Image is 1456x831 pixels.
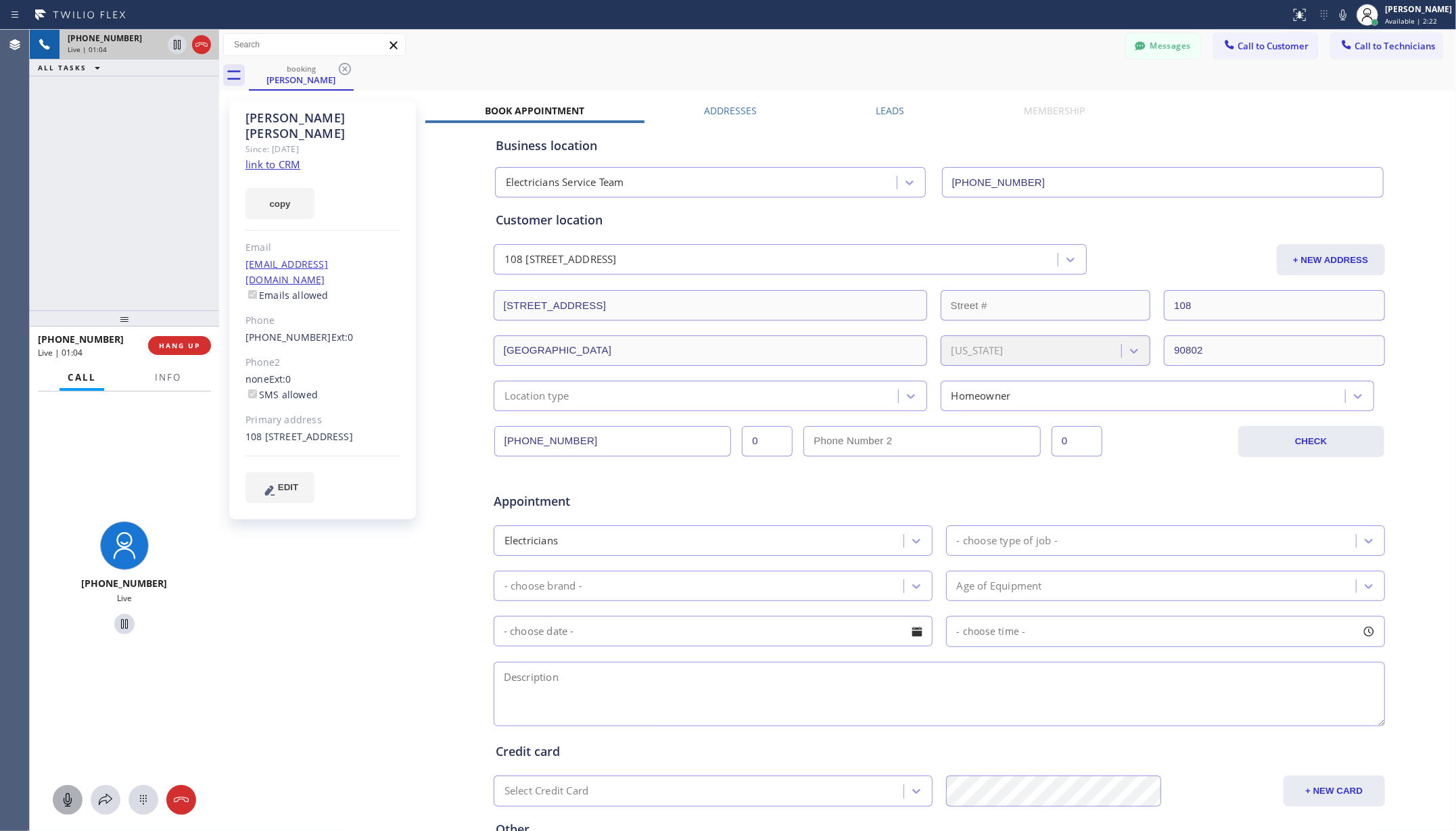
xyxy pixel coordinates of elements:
[1284,776,1385,807] button: + NEW CARD
[245,258,328,286] a: [EMAIL_ADDRESS][DOMAIN_NAME]
[494,335,927,366] input: City
[803,426,1041,456] input: Phone Number 2
[91,785,120,815] button: Open directory
[704,104,757,117] label: Addresses
[30,60,114,76] button: ALL TASKS
[245,472,314,503] button: EDIT
[250,74,352,86] div: [PERSON_NAME]
[245,289,329,302] label: Emails allowed
[245,355,400,371] div: Phone2
[942,167,1384,197] input: Phone Number
[159,341,200,350] span: HANG UP
[245,110,400,141] div: [PERSON_NAME] [PERSON_NAME]
[504,533,558,548] div: Electricians
[1331,33,1442,59] button: Call to Technicians
[485,104,584,117] label: Book Appointment
[941,290,1151,320] input: Street #
[245,141,400,157] div: Since: [DATE]
[192,35,211,54] button: Hang up
[1164,335,1385,366] input: ZIP
[1355,40,1435,52] span: Call to Technicians
[68,371,96,383] span: Call
[957,625,1026,638] span: - choose time -
[504,784,589,799] div: Select Credit Card
[114,614,135,634] button: Hold Customer
[494,290,927,320] input: Address
[250,64,352,74] div: booking
[957,533,1058,548] div: - choose type of job -
[1334,5,1353,24] button: Mute
[250,60,352,89] div: Kristina Justiniano
[1238,426,1384,457] button: CHECK
[1024,104,1085,117] label: Membership
[60,364,104,391] button: Call
[1052,426,1102,456] input: Ext. 2
[245,158,300,171] a: link to CRM
[278,482,298,492] span: EDIT
[506,175,624,191] div: Electricians Service Team
[245,429,400,445] div: 108 [STREET_ADDRESS]
[496,137,1383,155] div: Business location
[504,578,582,594] div: - choose brand -
[248,389,257,398] input: SMS allowed
[1214,33,1317,59] button: Call to Customer
[68,32,142,44] span: [PHONE_NUMBER]
[269,373,291,385] span: Ext: 0
[504,252,617,268] div: 108 [STREET_ADDRESS]
[1238,40,1309,52] span: Call to Customer
[245,240,400,256] div: Email
[957,578,1042,594] div: Age of Equipment
[952,388,1011,404] div: Homeowner
[117,592,132,604] span: Live
[38,63,87,72] span: ALL TASKS
[331,331,354,343] span: Ext: 0
[1385,3,1452,15] div: [PERSON_NAME]
[494,616,933,646] input: - choose date -
[155,371,181,383] span: Info
[496,742,1383,761] div: Credit card
[494,426,732,456] input: Phone Number
[38,347,83,358] span: Live | 01:04
[496,211,1383,229] div: Customer location
[147,364,189,391] button: Info
[166,785,196,815] button: Hang up
[38,333,124,346] span: [PHONE_NUMBER]
[504,388,569,404] div: Location type
[1164,290,1385,320] input: Apt. #
[245,188,314,219] button: copy
[1126,33,1200,59] button: Messages
[245,412,400,428] div: Primary address
[1277,244,1385,275] button: + NEW ADDRESS
[876,104,905,117] label: Leads
[245,372,400,403] div: none
[128,785,158,815] button: Open dialpad
[245,331,331,343] a: [PHONE_NUMBER]
[248,290,257,299] input: Emails allowed
[148,336,211,355] button: HANG UP
[224,34,405,55] input: Search
[245,388,318,401] label: SMS allowed
[742,426,793,456] input: Ext.
[168,35,187,54] button: Hold Customer
[1385,16,1437,26] span: Available | 2:22
[494,492,789,511] span: Appointment
[82,577,168,590] span: [PHONE_NUMBER]
[68,45,107,54] span: Live | 01:04
[53,785,83,815] button: Mute
[245,313,400,329] div: Phone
